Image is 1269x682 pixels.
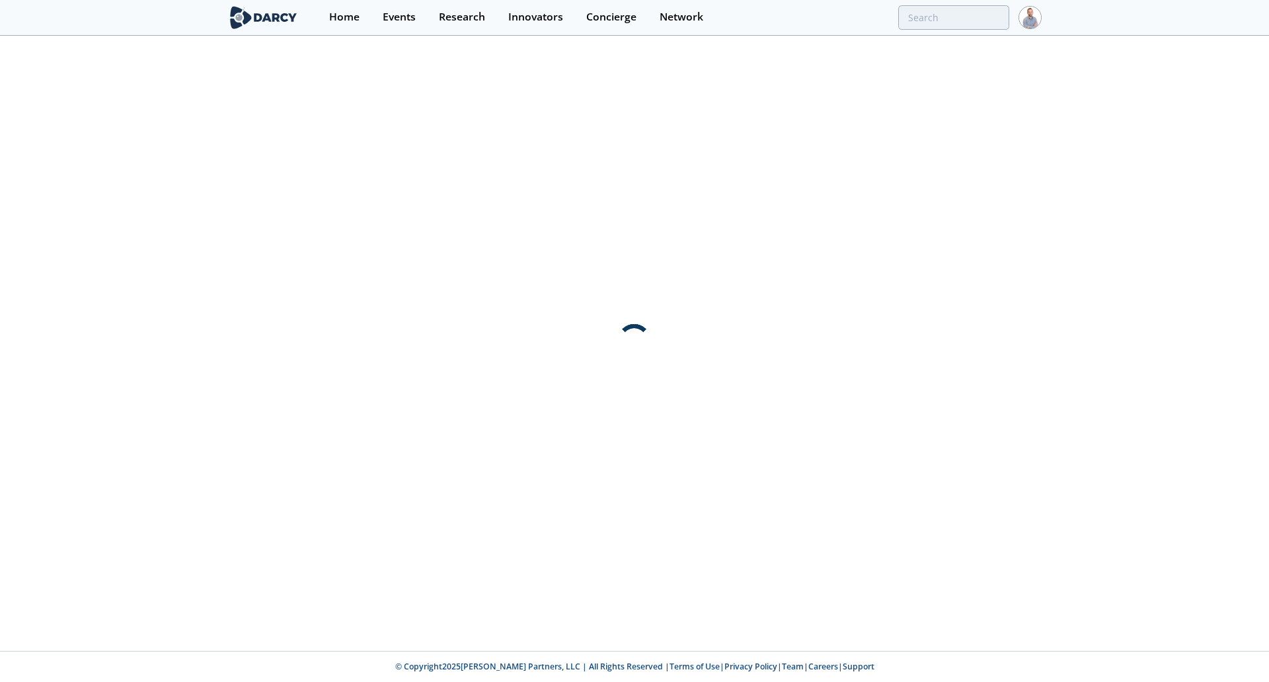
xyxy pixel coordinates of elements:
p: © Copyright 2025 [PERSON_NAME] Partners, LLC | All Rights Reserved | | | | | [145,661,1124,673]
a: Careers [808,661,838,672]
div: Research [439,12,485,22]
div: Home [329,12,360,22]
img: logo-wide.svg [227,6,299,29]
a: Terms of Use [670,661,720,672]
div: Concierge [586,12,636,22]
div: Innovators [508,12,563,22]
div: Events [383,12,416,22]
a: Team [782,661,804,672]
div: Network [660,12,703,22]
img: Profile [1019,6,1042,29]
a: Support [843,661,874,672]
a: Privacy Policy [724,661,777,672]
input: Advanced Search [898,5,1009,30]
